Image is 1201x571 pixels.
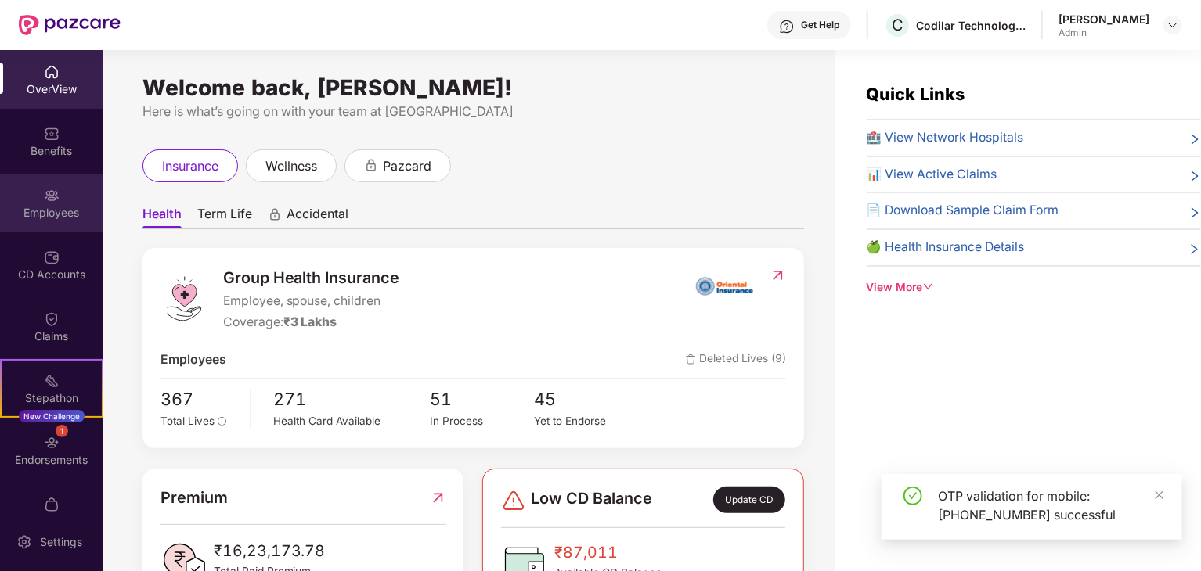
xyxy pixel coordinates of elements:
[1188,204,1201,221] span: right
[779,19,795,34] img: svg+xml;base64,PHN2ZyBpZD0iSGVscC0zMngzMiIgeG1sbnM9Imh0dHA6Ly93d3cudzMub3JnLzIwMDAvc3ZnIiB3aWR0aD...
[1188,168,1201,185] span: right
[35,534,87,550] div: Settings
[916,18,1026,33] div: Codilar Technologies Private Limited
[268,207,282,221] div: animation
[44,64,60,80] img: svg+xml;base64,PHN2ZyBpZD0iSG9tZSIgeG1sbnM9Imh0dHA6Ly93d3cudzMub3JnLzIwMDAvc3ZnIiB3aWR0aD0iMjAiIG...
[1059,12,1149,27] div: [PERSON_NAME]
[430,413,534,429] div: In Process
[142,81,804,94] div: Welcome back, [PERSON_NAME]!
[1167,19,1179,31] img: svg+xml;base64,PHN2ZyBpZD0iRHJvcGRvd24tMzJ4MzIiIHhtbG5zPSJodHRwOi8vd3d3LnczLm9yZy8yMDAwL3N2ZyIgd2...
[44,188,60,203] img: svg+xml;base64,PHN2ZyBpZD0iRW1wbG95ZWVzIiB4bWxucz0iaHR0cDovL3d3dy53My5vcmcvMjAwMC9zdmciIHdpZHRoPS...
[531,487,652,513] span: Low CD Balance
[44,373,60,389] img: svg+xml;base64,PHN2ZyB4bWxucz0iaHR0cDovL3d3dy53My5vcmcvMjAwMC9zdmciIHdpZHRoPSIyMSIgaGVpZ2h0PSIyMC...
[1059,27,1149,39] div: Admin
[1154,490,1165,501] span: close
[274,386,431,413] span: 271
[535,386,639,413] span: 45
[142,102,804,121] div: Here is what’s going on with your team at [GEOGRAPHIC_DATA]
[923,282,934,293] span: down
[160,415,215,427] span: Total Lives
[44,126,60,142] img: svg+xml;base64,PHN2ZyBpZD0iQmVuZWZpdHMiIHhtbG5zPSJodHRwOi8vd3d3LnczLm9yZy8yMDAwL3N2ZyIgd2lkdGg9Ij...
[197,206,252,228] span: Term Life
[16,534,32,550] img: svg+xml;base64,PHN2ZyBpZD0iU2V0dGluZy0yMHgyMCIgeG1sbnM9Imh0dHA6Ly93d3cudzMub3JnLzIwMDAvc3ZnIiB3aW...
[160,275,207,322] img: logo
[19,410,85,422] div: New Challenge
[1188,241,1201,257] span: right
[554,540,662,565] span: ₹87,011
[44,250,60,265] img: svg+xml;base64,PHN2ZyBpZD0iQ0RfQWNjb3VudHMiIGRhdGEtbmFtZT0iQ0QgQWNjb3VudHMiIHhtbG5zPSJodHRwOi8vd3...
[867,128,1024,148] span: 🏥 View Network Hospitals
[223,313,400,332] div: Coverage:
[867,238,1025,257] span: 🍏 Health Insurance Details
[287,206,348,228] span: Accidental
[214,539,326,563] span: ₹16,23,173.78
[867,201,1059,221] span: 📄 Download Sample Claim Form
[364,158,378,172] div: animation
[686,354,696,365] img: deleteIcon
[695,266,754,305] img: insurerIcon
[535,413,639,429] div: Yet to Endorse
[867,165,997,185] span: 📊 View Active Claims
[274,413,431,429] div: Health Card Available
[142,206,182,228] span: Health
[1188,131,1201,148] span: right
[903,487,922,505] span: check-circle
[383,156,431,176] span: pazcard
[223,292,400,311] span: Employee, spouse, children
[44,497,60,512] img: svg+xml;base64,PHN2ZyBpZD0iTXlfT3JkZXJzIiBkYXRhLW5hbWU9Ik15IE9yZGVycyIgeG1sbnM9Imh0dHA6Ly93d3cudz...
[430,386,534,413] span: 51
[160,386,239,413] span: 367
[44,311,60,327] img: svg+xml;base64,PHN2ZyBpZD0iQ2xhaW0iIHhtbG5zPSJodHRwOi8vd3d3LnczLm9yZy8yMDAwL3N2ZyIgd2lkdGg9IjIwIi...
[218,417,227,426] span: info-circle
[892,16,903,34] span: C
[801,19,839,31] div: Get Help
[223,266,400,290] span: Group Health Insurance
[265,156,317,176] span: wellness
[938,487,1163,524] div: OTP validation for mobile: [PHONE_NUMBER] successful
[867,84,965,104] span: Quick Links
[160,350,226,370] span: Employees
[19,15,121,35] img: New Pazcare Logo
[713,487,785,513] div: Update CD
[56,425,68,437] div: 1
[430,486,446,510] img: RedirectIcon
[2,390,102,406] div: Stepathon
[867,279,1201,296] div: View More
[160,486,228,510] span: Premium
[501,488,526,513] img: svg+xml;base64,PHN2ZyBpZD0iRGFuZ2VyLTMyeDMyIiB4bWxucz0iaHR0cDovL3d3dy53My5vcmcvMjAwMC9zdmciIHdpZH...
[686,350,786,370] span: Deleted Lives (9)
[162,156,218,176] span: insurance
[283,314,337,329] span: ₹3 Lakhs
[44,435,60,451] img: svg+xml;base64,PHN2ZyBpZD0iRW5kb3JzZW1lbnRzIiB4bWxucz0iaHR0cDovL3d3dy53My5vcmcvMjAwMC9zdmciIHdpZH...
[770,268,786,283] img: RedirectIcon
